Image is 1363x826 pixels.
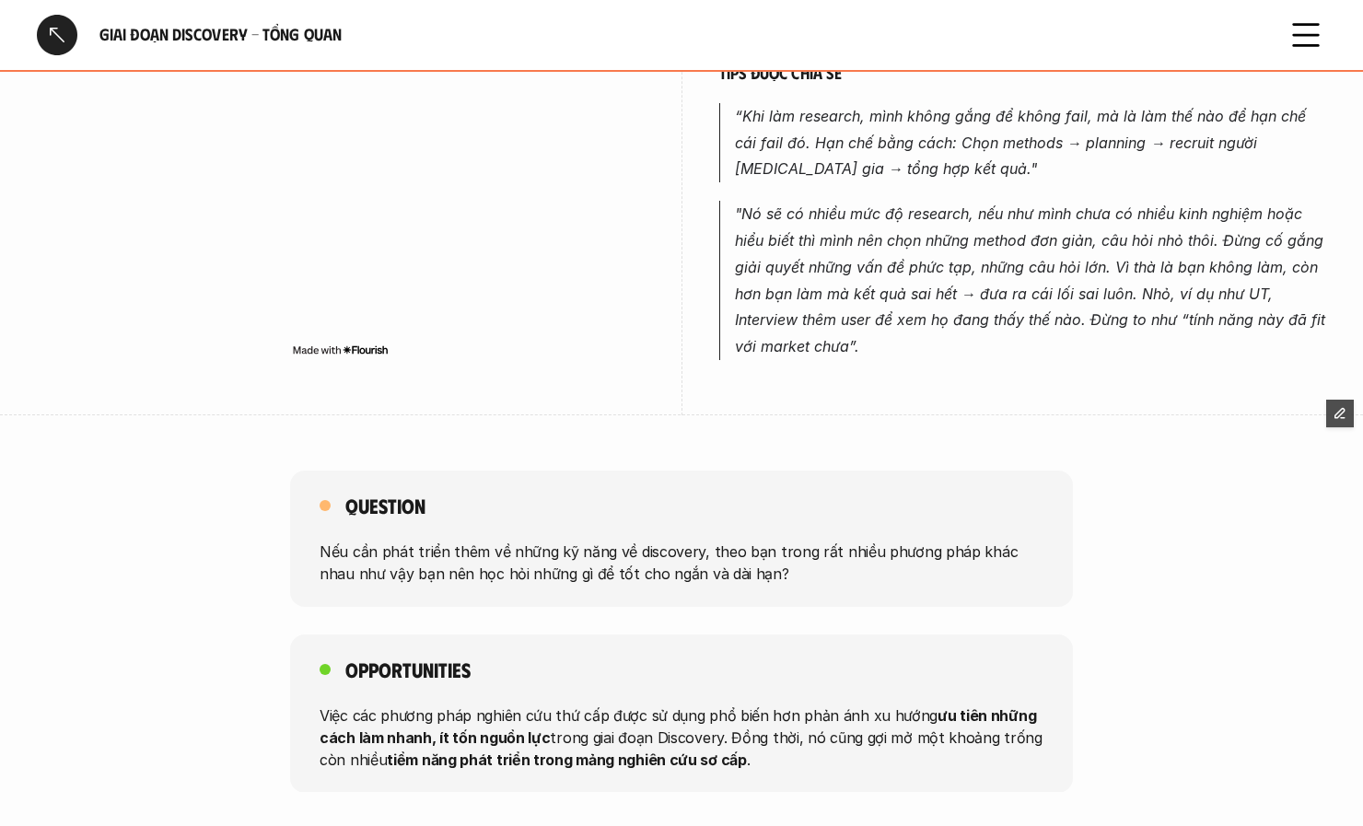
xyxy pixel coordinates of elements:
em: "Nó sẽ có nhiều mức độ research, nếu như mình chưa có nhiều kinh nghiệm hoặc hiểu biết thì mình n... [735,204,1330,355]
p: Nếu cần phát triển thêm về những kỹ năng về discovery, theo bạn trong rất nhiều phương pháp khác ... [320,541,1043,585]
img: Made with Flourish [292,343,389,357]
em: “Khi làm research, mình không gắng để không fail, mà là làm thế nào để hạn chế cái fail đó. Hạn c... [735,107,1311,179]
h5: Opportunities [345,657,471,682]
strong: ưu tiên những cách làm nhanh, ít tốn nguồn lực [320,705,1040,746]
h5: Question [345,493,425,518]
p: Việc các phương pháp nghiên cứu thứ cấp được sử dụng phổ biến hơn phản ánh xu hướng trong giai đo... [320,704,1043,770]
button: Edit Framer Content [1326,400,1354,427]
h6: Tips được chia sẻ [719,63,1327,84]
h6: Giai đoạn Discovery - Tổng quan [99,24,1264,45]
strong: tiềm năng phát triển trong mảng nghiên cứu sơ cấp [387,750,746,768]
